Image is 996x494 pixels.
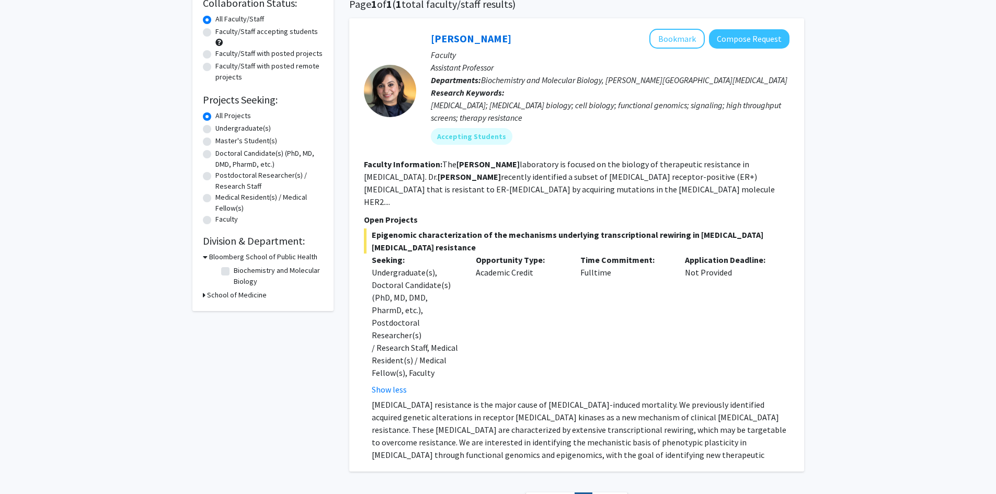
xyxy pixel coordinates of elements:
label: Biochemistry and Molecular Biology [234,265,320,287]
button: Add Utthara Nayar to Bookmarks [649,29,705,49]
p: Opportunity Type: [476,254,565,266]
div: Not Provided [677,254,782,396]
fg-read-more: The laboratory is focused on the biology of therapeutic resistance in [MEDICAL_DATA]. Dr. recentl... [364,159,775,207]
label: Undergraduate(s) [215,123,271,134]
div: Undergraduate(s), Doctoral Candidate(s) (PhD, MD, DMD, PharmD, etc.), Postdoctoral Researcher(s) ... [372,266,461,379]
h3: School of Medicine [207,290,267,301]
iframe: Chat [8,447,44,486]
div: [MEDICAL_DATA]; [MEDICAL_DATA] biology; cell biology; functional genomics; signaling; high throug... [431,99,789,124]
p: Open Projects [364,213,789,226]
label: Postdoctoral Researcher(s) / Research Staff [215,170,323,192]
label: Faculty/Staff with posted remote projects [215,61,323,83]
p: Faculty [431,49,789,61]
b: Departments: [431,75,481,85]
a: [PERSON_NAME] [431,32,511,45]
div: Academic Credit [468,254,573,396]
p: Time Commitment: [580,254,669,266]
span: Epigenomic characterization of the mechanisms underlying transcriptional rewiring in [MEDICAL_DAT... [364,228,789,254]
span: Biochemistry and Molecular Biology, [PERSON_NAME][GEOGRAPHIC_DATA][MEDICAL_DATA] [481,75,787,85]
mat-chip: Accepting Students [431,128,512,145]
button: Show less [372,383,407,396]
label: All Faculty/Staff [215,14,264,25]
p: Assistant Professor [431,61,789,74]
label: Faculty/Staff accepting students [215,26,318,37]
label: Faculty/Staff with posted projects [215,48,323,59]
h3: Bloomberg School of Public Health [209,251,317,262]
label: Doctoral Candidate(s) (PhD, MD, DMD, PharmD, etc.) [215,148,323,170]
label: Medical Resident(s) / Medical Fellow(s) [215,192,323,214]
p: [MEDICAL_DATA] resistance is the major cause of [MEDICAL_DATA]-induced mortality. We previously i... [372,398,789,474]
label: Master's Student(s) [215,135,277,146]
p: Application Deadline: [685,254,774,266]
div: Fulltime [573,254,677,396]
b: Faculty Information: [364,159,442,169]
p: Seeking: [372,254,461,266]
button: Compose Request to Utthara Nayar [709,29,789,49]
b: [PERSON_NAME] [438,171,501,182]
label: All Projects [215,110,251,121]
h2: Division & Department: [203,235,323,247]
b: [PERSON_NAME] [456,159,520,169]
b: Research Keywords: [431,87,505,98]
label: Faculty [215,214,238,225]
h2: Projects Seeking: [203,94,323,106]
